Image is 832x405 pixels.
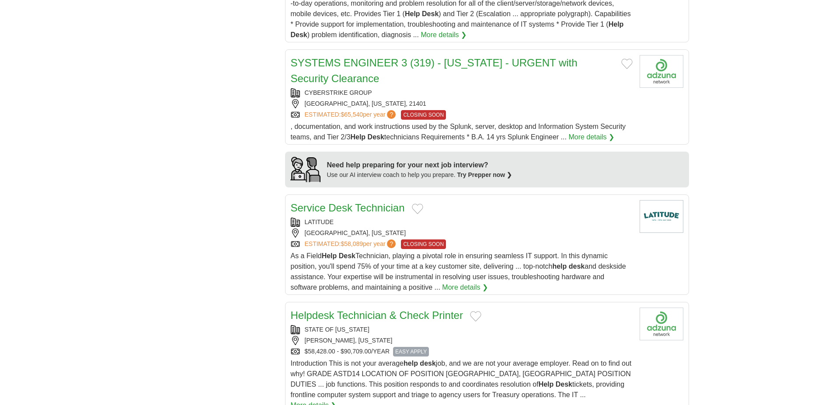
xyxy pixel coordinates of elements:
[401,239,446,249] span: CLOSING SOON
[420,360,435,367] strong: desk
[327,160,512,170] div: Need help preparing for your next job interview?
[291,57,578,84] a: SYSTEMS ENGINEER 3 (319) - [US_STATE] - URGENT with Security Clearance
[640,308,683,340] img: Company logo
[291,88,633,97] div: CYBERSTRIKE GROUP
[412,204,423,214] button: Add to favorite jobs
[621,59,633,69] button: Add to favorite jobs
[305,218,334,225] a: LATITUDE
[640,55,683,88] img: Company logo
[457,171,512,178] a: Try Prepper now ❯
[404,360,418,367] strong: help
[341,111,363,118] span: $65,540
[470,311,481,322] button: Add to favorite jobs
[401,110,446,120] span: CLOSING SOON
[387,239,396,248] span: ?
[405,10,420,17] strong: Help
[552,263,567,270] strong: help
[291,99,633,108] div: [GEOGRAPHIC_DATA], [US_STATE], 21401
[393,347,429,357] span: EASY APPLY
[569,263,585,270] strong: desk
[291,360,632,398] span: Introduction This is not your average job, and we are not your average employer. Read on to find ...
[640,200,683,233] img: Latitude logo
[322,252,337,260] strong: Help
[339,252,355,260] strong: Desk
[291,228,633,238] div: [GEOGRAPHIC_DATA], [US_STATE]
[421,30,466,40] a: More details ❯
[442,282,488,293] a: More details ❯
[291,202,405,214] a: Service Desk Technician
[556,381,572,388] strong: Desk
[291,309,463,321] a: Helpdesk Technician & Check Printer
[291,252,626,291] span: As a Field Technician, playing a pivotal role in ensuring seamless IT support. In this dynamic po...
[291,123,626,141] span: , documentation, and work instructions used by the Splunk, server, desktop and Information System...
[539,381,554,388] strong: Help
[609,21,624,28] strong: Help
[291,347,633,357] div: $58,428.00 - $90,709.00/YEAR
[291,336,633,345] div: [PERSON_NAME], [US_STATE]
[341,240,363,247] span: $58,089
[387,110,396,119] span: ?
[305,239,398,249] a: ESTIMATED:$58,089per year?
[368,133,384,141] strong: Desk
[291,31,307,38] strong: Desk
[350,133,366,141] strong: Help
[568,132,614,142] a: More details ❯
[327,170,512,180] div: Use our AI interview coach to help you prepare.
[422,10,439,17] strong: Desk
[305,110,398,120] a: ESTIMATED:$65,540per year?
[291,325,633,334] div: STATE OF [US_STATE]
